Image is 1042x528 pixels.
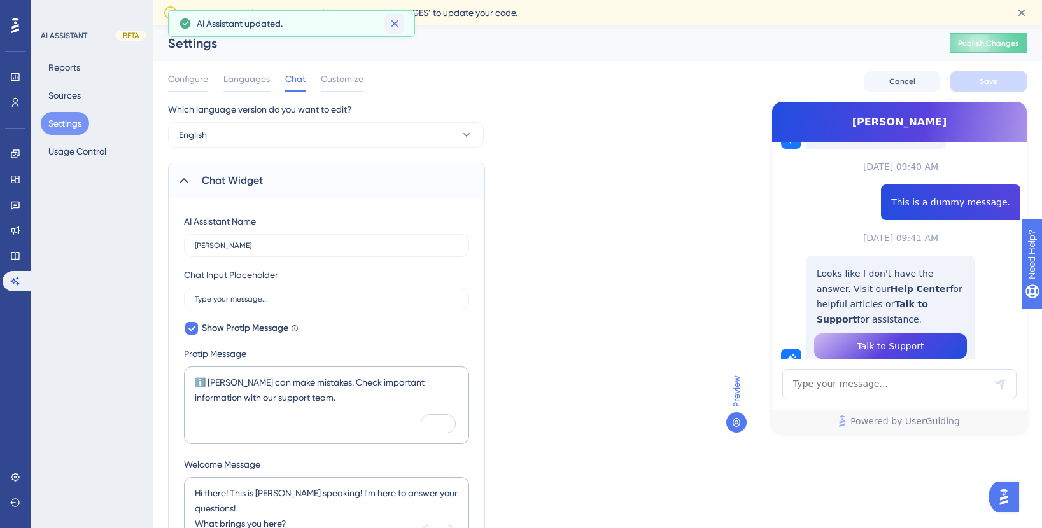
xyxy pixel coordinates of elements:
span: Languages [223,71,270,87]
textarea: AI Assistant Text Input [782,369,1017,399]
span: Chat [285,71,306,87]
input: Type your message... [195,295,458,303]
iframe: UserGuiding AI Assistant Launcher [989,478,1027,516]
textarea: To enrich screen reader interactions, please activate Accessibility in Grammarly extension settings [184,366,469,444]
div: AI ASSISTANT [41,31,87,41]
span: You have unpublished changes. Click on ‘PUBLISH CHANGES’ to update your code. [186,5,517,20]
strong: Help Center [891,284,950,294]
button: Talk to Support Button [814,333,967,359]
span: [DATE] 09:41 AM [863,230,938,246]
span: Talk to Support [857,338,924,354]
span: Chat Widget [202,173,263,188]
button: Sources [41,84,88,107]
strong: Talk to Support [817,299,928,324]
span: Configure [168,71,208,87]
span: Need Help? [30,3,80,18]
div: Chat Input Placeholder [184,267,278,282]
p: Looks like I don't have the answer. Visit our for helpful articles or for assistance. [817,266,964,327]
span: English [179,127,207,142]
span: Customize [321,71,363,87]
div: Send Message [994,378,1006,391]
span: This is a dummy message. [891,195,1010,210]
span: [DATE] 09:40 AM [863,159,938,174]
div: Settings [168,34,919,52]
label: Protip Message [184,346,469,361]
div: BETA [116,31,146,41]
span: Save [980,76,997,87]
button: [DATE] 09:41 AM [858,225,943,251]
button: Publish Changes [950,33,1027,53]
button: Cancel [864,71,940,92]
button: Settings [41,112,89,135]
button: Usage Control [41,140,114,163]
img: launcher-image-alternative-text [785,352,798,365]
span: [PERSON_NAME] [803,115,996,130]
span: Cancel [889,76,915,87]
span: Which language version do you want to edit? [168,102,352,117]
span: Powered by UserGuiding [850,413,960,429]
button: English [168,122,484,148]
button: Reports [41,56,88,79]
button: [DATE] 09:40 AM [858,154,943,179]
span: AI Assistant updated. [197,16,283,31]
span: Show Protip Message [202,321,288,336]
input: AI Assistant [195,241,458,250]
span: Preview [729,375,744,407]
div: AI Assistant Name [184,214,256,229]
button: Save [950,71,1027,92]
span: Publish Changes [958,38,1019,48]
label: Welcome Message [184,457,469,472]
